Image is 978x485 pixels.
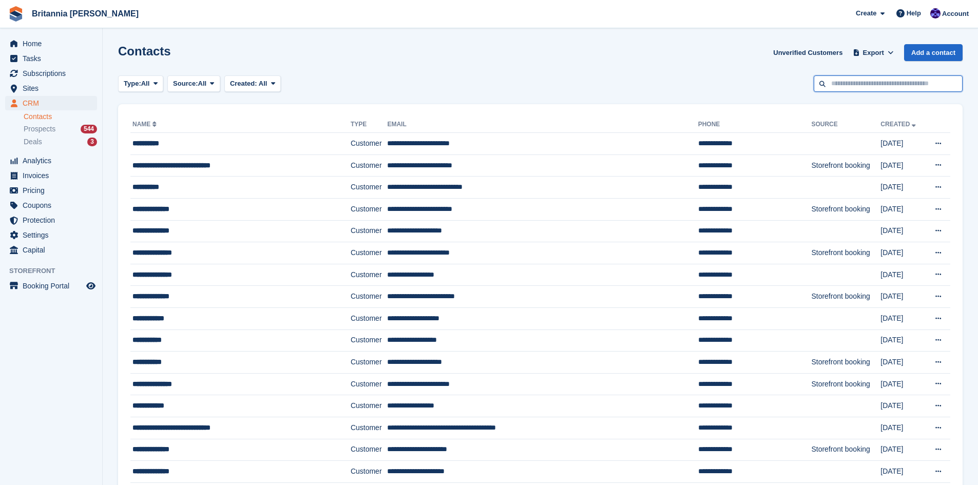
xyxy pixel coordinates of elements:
[23,66,84,81] span: Subscriptions
[351,417,388,439] td: Customer
[880,154,925,177] td: [DATE]
[351,352,388,374] td: Customer
[230,80,257,87] span: Created:
[24,124,55,134] span: Prospects
[85,280,97,292] a: Preview store
[5,198,97,212] a: menu
[880,198,925,220] td: [DATE]
[141,79,150,89] span: All
[351,286,388,308] td: Customer
[851,44,896,61] button: Export
[198,79,207,89] span: All
[863,48,884,58] span: Export
[904,44,963,61] a: Add a contact
[880,329,925,352] td: [DATE]
[811,198,880,220] td: Storefront booking
[23,168,84,183] span: Invoices
[942,9,969,19] span: Account
[118,44,171,58] h1: Contacts
[880,264,925,286] td: [DATE]
[880,242,925,264] td: [DATE]
[880,307,925,329] td: [DATE]
[5,51,97,66] a: menu
[24,124,97,134] a: Prospects 544
[24,137,42,147] span: Deals
[811,352,880,374] td: Storefront booking
[23,183,84,198] span: Pricing
[5,279,97,293] a: menu
[880,121,918,128] a: Created
[81,125,97,133] div: 544
[811,117,880,133] th: Source
[351,154,388,177] td: Customer
[173,79,198,89] span: Source:
[351,177,388,199] td: Customer
[880,395,925,417] td: [DATE]
[24,137,97,147] a: Deals 3
[769,44,847,61] a: Unverified Customers
[351,264,388,286] td: Customer
[880,220,925,242] td: [DATE]
[5,66,97,81] a: menu
[5,96,97,110] a: menu
[23,243,84,257] span: Capital
[118,75,163,92] button: Type: All
[880,373,925,395] td: [DATE]
[5,213,97,227] a: menu
[351,133,388,155] td: Customer
[5,228,97,242] a: menu
[351,439,388,461] td: Customer
[5,36,97,51] a: menu
[880,133,925,155] td: [DATE]
[351,307,388,329] td: Customer
[28,5,143,22] a: Britannia [PERSON_NAME]
[880,417,925,439] td: [DATE]
[23,51,84,66] span: Tasks
[23,213,84,227] span: Protection
[930,8,941,18] img: Tina Tyson
[5,168,97,183] a: menu
[811,242,880,264] td: Storefront booking
[23,36,84,51] span: Home
[5,243,97,257] a: menu
[880,461,925,483] td: [DATE]
[698,117,812,133] th: Phone
[351,242,388,264] td: Customer
[811,154,880,177] td: Storefront booking
[87,138,97,146] div: 3
[880,439,925,461] td: [DATE]
[124,79,141,89] span: Type:
[224,75,281,92] button: Created: All
[880,177,925,199] td: [DATE]
[880,352,925,374] td: [DATE]
[351,329,388,352] td: Customer
[23,153,84,168] span: Analytics
[5,81,97,95] a: menu
[24,112,97,122] a: Contacts
[5,153,97,168] a: menu
[351,198,388,220] td: Customer
[880,286,925,308] td: [DATE]
[351,373,388,395] td: Customer
[811,439,880,461] td: Storefront booking
[23,81,84,95] span: Sites
[907,8,921,18] span: Help
[856,8,876,18] span: Create
[811,373,880,395] td: Storefront booking
[167,75,220,92] button: Source: All
[23,228,84,242] span: Settings
[811,286,880,308] td: Storefront booking
[132,121,159,128] a: Name
[23,279,84,293] span: Booking Portal
[23,96,84,110] span: CRM
[259,80,267,87] span: All
[351,395,388,417] td: Customer
[387,117,698,133] th: Email
[23,198,84,212] span: Coupons
[8,6,24,22] img: stora-icon-8386f47178a22dfd0bd8f6a31ec36ba5ce8667c1dd55bd0f319d3a0aa187defe.svg
[351,461,388,483] td: Customer
[351,220,388,242] td: Customer
[5,183,97,198] a: menu
[351,117,388,133] th: Type
[9,266,102,276] span: Storefront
